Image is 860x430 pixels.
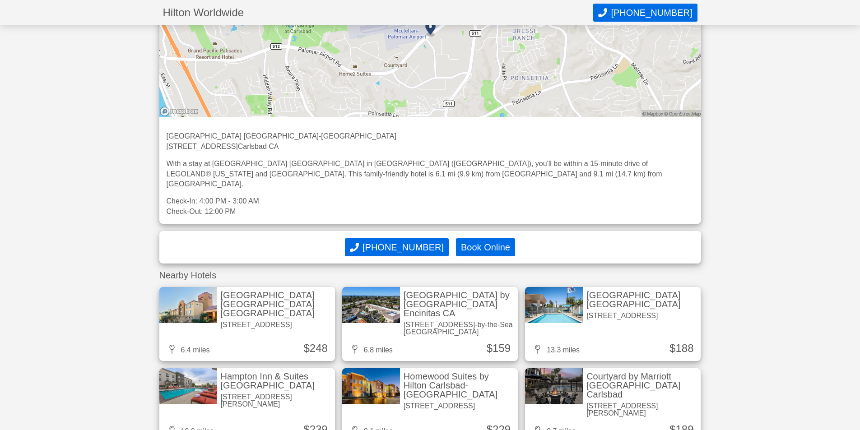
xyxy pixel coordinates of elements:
div: [GEOGRAPHIC_DATA] [GEOGRAPHIC_DATA] [GEOGRAPHIC_DATA] [221,291,331,318]
div: [STREET_ADDRESS]-by-the-Sea [GEOGRAPHIC_DATA] [404,321,514,336]
div: [STREET_ADDRESS][PERSON_NAME] [221,393,331,408]
p: [STREET_ADDRESS] [167,142,694,152]
img: Hampton Inn & Suites San Diego-Poway [159,368,217,404]
div: Homewood Suites by Hilton Carlsbad-[GEOGRAPHIC_DATA] [404,372,514,399]
img: Homewood Suites by Hilton Carlsbad-North San Diego County [342,368,400,404]
h1: Hilton Worldwide [163,7,594,18]
div: [GEOGRAPHIC_DATA] by [GEOGRAPHIC_DATA] Encinitas CA [404,291,514,318]
div: Courtyard by Marriott [GEOGRAPHIC_DATA] Carlsbad [586,372,697,399]
span: [PHONE_NUMBER] [363,242,444,253]
button: Call [593,4,697,22]
div: [STREET_ADDRESS][PERSON_NAME] [586,402,697,417]
div: Hampton Inn & Suites [GEOGRAPHIC_DATA] [221,372,331,390]
div: $159 [487,343,511,354]
div: [GEOGRAPHIC_DATA] [GEOGRAPHIC_DATA] [586,291,697,309]
a: Carlsbad CA [238,143,279,150]
div: 13.3 miles [532,345,580,354]
p: Check-Out: 12:00 PM [167,207,694,217]
button: Book Online [456,238,515,256]
a: Hampton Inn San Diego Del Mar[GEOGRAPHIC_DATA] [GEOGRAPHIC_DATA][STREET_ADDRESS]13.3 miles$188 [525,287,701,361]
img: Hampton Inn San Marcos CA [159,287,217,323]
span: [PHONE_NUMBER] [611,8,692,18]
div: $188 [669,343,693,354]
div: $248 [303,343,327,354]
img: Hampton Inn San Diego Del Mar [525,287,583,323]
img: Hampton Inn by Hilton Cardiff Beach Encinitas CA [342,287,400,323]
div: [STREET_ADDRESS] [586,312,697,319]
div: [STREET_ADDRESS] [404,402,514,410]
button: Call [345,238,449,256]
div: [STREET_ADDRESS] [221,321,331,328]
p: Check-In: 4:00 PM - 3:00 AM [167,196,694,206]
img: Courtyard by Marriott San Diego Carlsbad [525,368,583,404]
a: Hampton Inn San Marcos CA[GEOGRAPHIC_DATA] [GEOGRAPHIC_DATA] [GEOGRAPHIC_DATA][STREET_ADDRESS]6.4... [159,287,335,361]
div: 6.4 miles [167,345,210,354]
div: 6.8 miles [349,345,393,354]
div: With a stay at [GEOGRAPHIC_DATA] [GEOGRAPHIC_DATA] in [GEOGRAPHIC_DATA] ([GEOGRAPHIC_DATA]), you'... [167,159,694,189]
div: Nearby Hotels [159,271,701,280]
p: [GEOGRAPHIC_DATA] [GEOGRAPHIC_DATA]-[GEOGRAPHIC_DATA] [167,131,694,141]
a: Hampton Inn by Hilton Cardiff Beach Encinitas CA[GEOGRAPHIC_DATA] by [GEOGRAPHIC_DATA] Encinitas ... [342,287,518,361]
